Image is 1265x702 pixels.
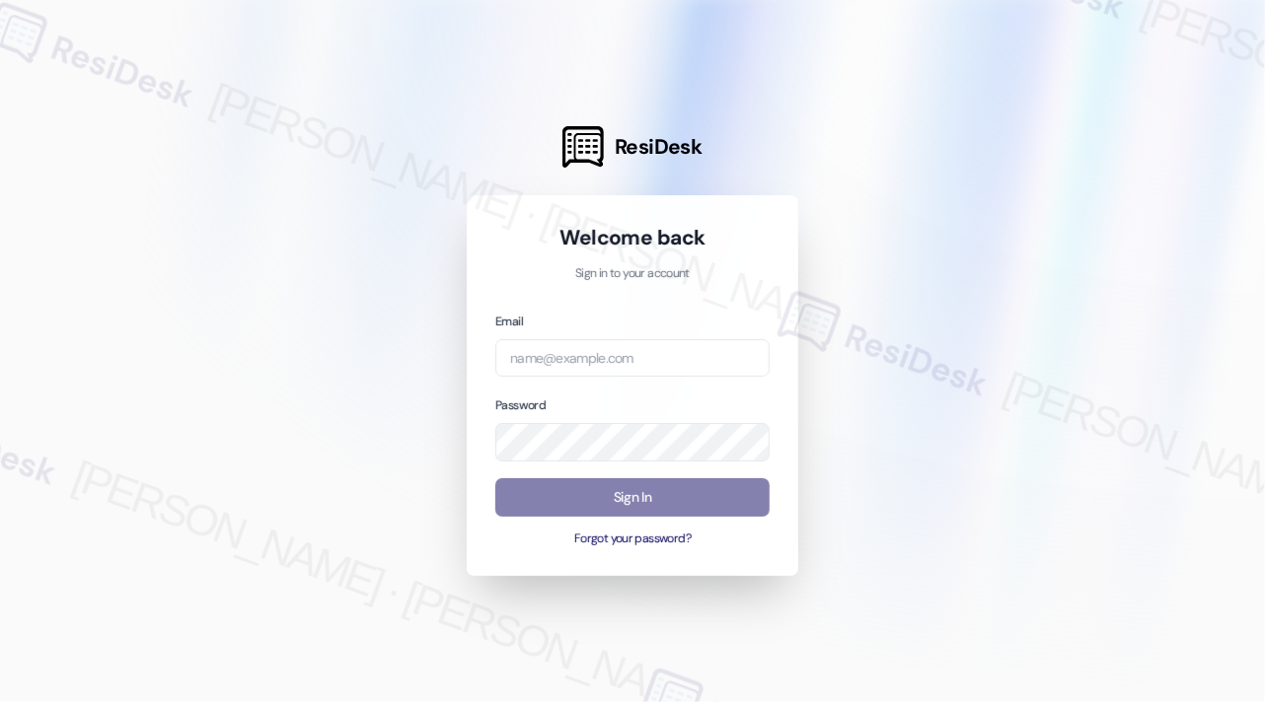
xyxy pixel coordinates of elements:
[495,530,770,548] button: Forgot your password?
[495,224,770,251] h1: Welcome back
[495,339,770,378] input: name@example.com
[615,133,703,161] span: ResiDesk
[495,397,546,413] label: Password
[495,265,770,283] p: Sign in to your account
[495,478,770,517] button: Sign In
[495,314,523,329] label: Email
[562,126,604,168] img: ResiDesk Logo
